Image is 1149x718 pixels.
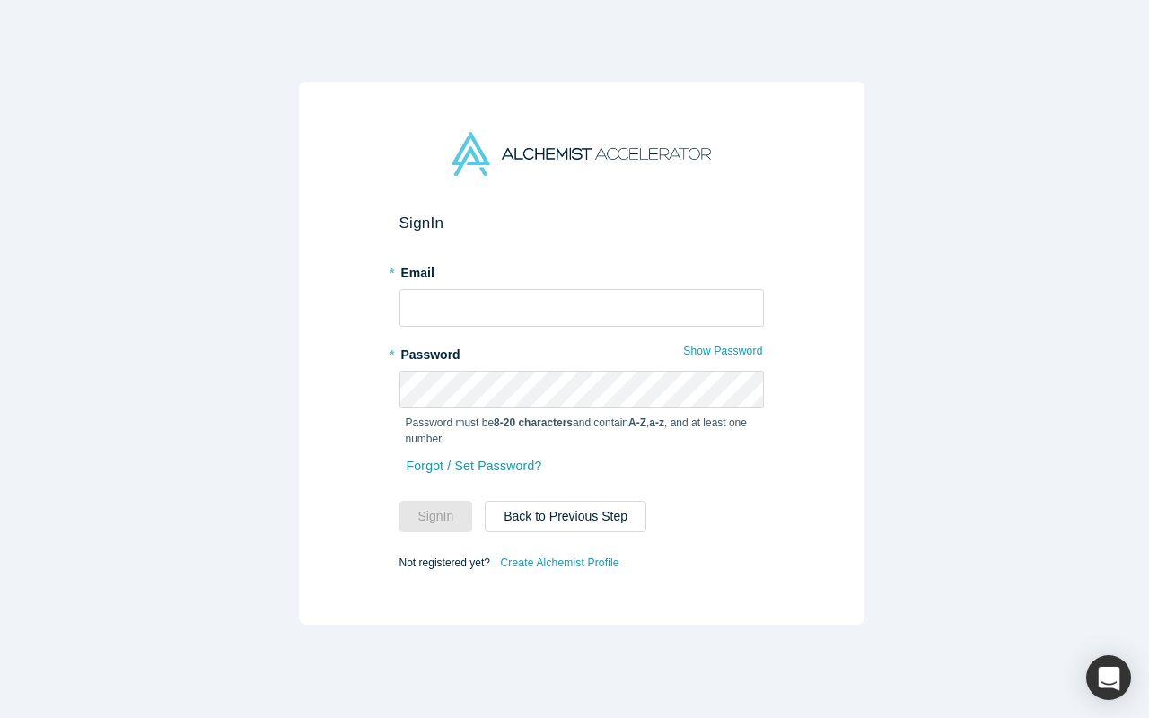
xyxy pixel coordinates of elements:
[485,501,646,532] button: Back to Previous Step
[649,416,664,429] strong: a-z
[682,339,763,363] button: Show Password
[399,258,764,283] label: Email
[399,556,490,569] span: Not registered yet?
[406,451,543,482] a: Forgot / Set Password?
[499,551,619,574] a: Create Alchemist Profile
[399,501,473,532] button: SignIn
[628,416,646,429] strong: A-Z
[452,132,710,176] img: Alchemist Accelerator Logo
[399,339,764,364] label: Password
[494,416,573,429] strong: 8-20 characters
[406,415,758,447] p: Password must be and contain , , and at least one number.
[399,214,764,232] h2: Sign In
